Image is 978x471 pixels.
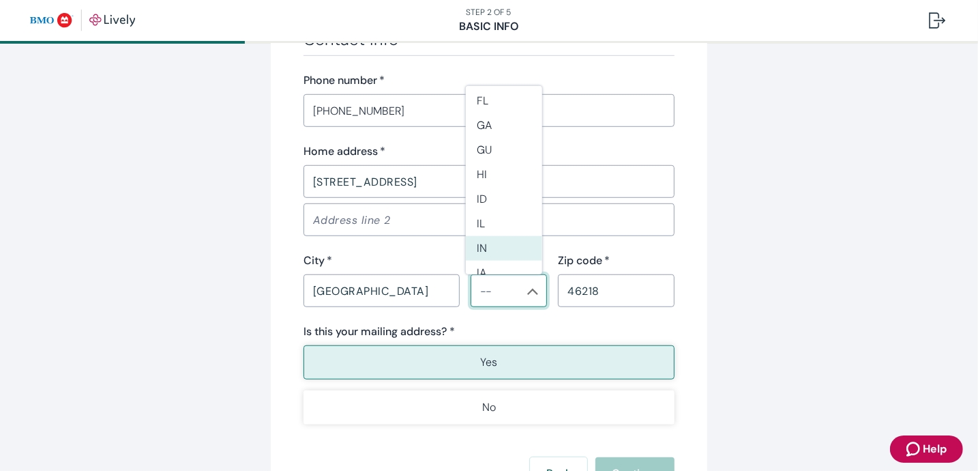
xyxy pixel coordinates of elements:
svg: Chevron icon [527,286,538,297]
img: Lively [30,10,136,31]
input: City [303,277,460,304]
span: Help [923,441,947,457]
li: GU [466,138,542,162]
svg: Zendesk support icon [906,441,923,457]
p: No [482,399,496,416]
label: Home address [303,143,385,160]
input: (555) 555-5555 [303,97,675,124]
li: FL [466,89,542,113]
input: Address line 2 [303,206,675,233]
label: City [303,253,332,269]
p: Yes [481,354,498,371]
li: IN [466,236,542,261]
button: Log out [918,4,956,37]
label: Is this your mailing address? * [303,324,455,340]
input: Address line 1 [303,168,675,195]
li: GA [466,113,542,138]
button: Zendesk support iconHelp [890,436,963,463]
input: Zip code [558,277,675,304]
input: -- [475,281,520,300]
li: ID [466,187,542,212]
li: IL [466,212,542,236]
label: Phone number [303,72,385,89]
button: Close [526,285,539,298]
label: Zip code [558,253,610,269]
button: Yes [303,345,675,380]
li: HI [466,162,542,187]
li: IA [466,261,542,285]
button: No [303,390,675,425]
